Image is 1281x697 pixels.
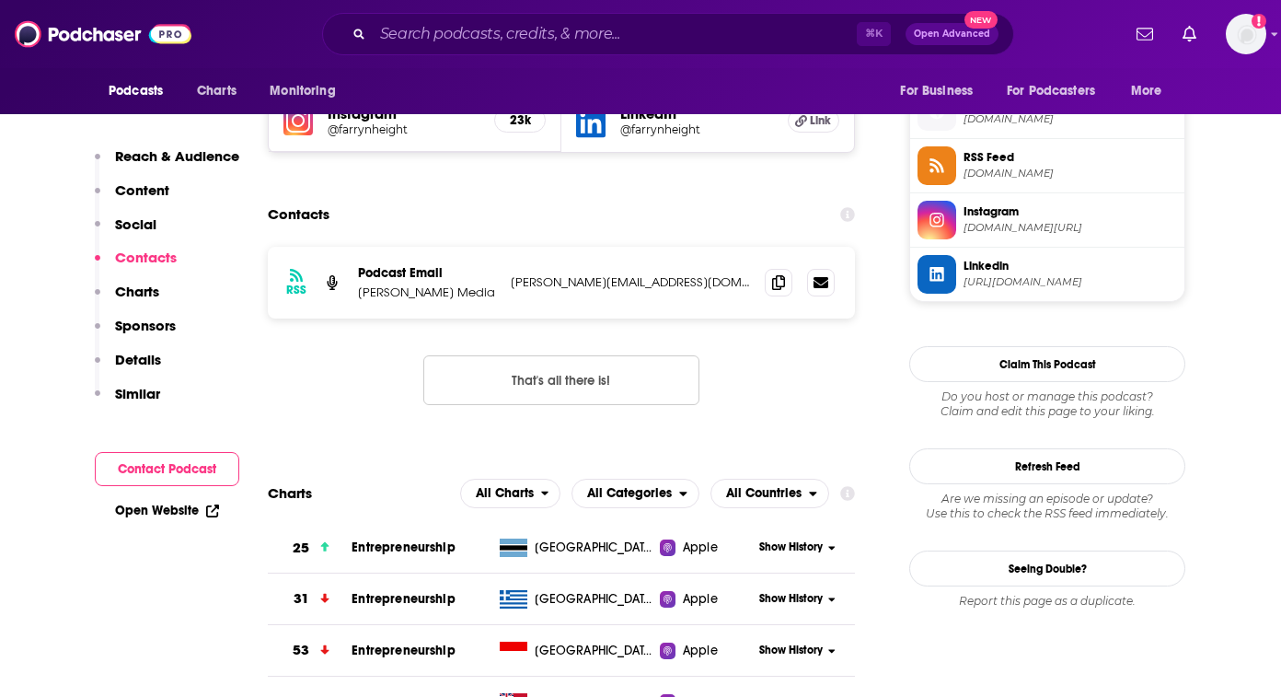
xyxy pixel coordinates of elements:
[887,74,996,109] button: open menu
[95,385,160,419] button: Similar
[909,594,1185,609] div: Report this page as a duplicate.
[95,317,176,351] button: Sponsors
[857,22,891,46] span: ⌘ K
[1175,18,1204,50] a: Show notifications dropdown
[352,591,455,607] a: Entrepreneurship
[286,283,306,297] h3: RSS
[660,642,753,660] a: Apple
[964,167,1177,180] span: anchor.fm
[917,255,1177,294] a: Linkedin[URL][DOMAIN_NAME]
[268,523,352,574] a: 25
[492,642,661,660] a: [GEOGRAPHIC_DATA]
[511,274,750,290] p: [PERSON_NAME][EMAIL_ADDRESS][DOMAIN_NAME]
[460,479,561,508] h2: Platforms
[1226,14,1266,54] span: Logged in as redsetterpr
[660,590,753,609] a: Apple
[358,265,496,281] p: Podcast Email
[909,448,1185,484] button: Refresh Feed
[197,78,237,104] span: Charts
[95,181,169,215] button: Content
[283,106,313,135] img: iconImage
[95,283,159,317] button: Charts
[1118,74,1185,109] button: open menu
[909,346,1185,382] button: Claim This Podcast
[268,197,329,232] h2: Contacts
[352,643,455,658] a: Entrepreneurship
[109,78,163,104] span: Podcasts
[900,78,973,104] span: For Business
[754,540,842,555] button: Show History
[115,317,176,334] p: Sponsors
[909,492,1185,521] div: Are we missing an episode or update? Use this to check the RSS feed immediately.
[460,479,561,508] button: open menu
[914,29,990,39] span: Open Advanced
[917,146,1177,185] a: RSS Feed[DOMAIN_NAME]
[710,479,829,508] h2: Countries
[423,355,699,405] button: Nothing here.
[322,13,1014,55] div: Search podcasts, credits, & more...
[535,642,654,660] span: Indonesia
[95,249,177,283] button: Contacts
[268,625,352,676] a: 53
[95,351,161,385] button: Details
[115,503,219,518] a: Open Website
[492,590,661,609] a: [GEOGRAPHIC_DATA]
[726,487,802,500] span: All Countries
[95,147,239,181] button: Reach & Audience
[810,113,831,128] span: Link
[909,389,1185,419] div: Claim and edit this page to your liking.
[995,74,1122,109] button: open menu
[710,479,829,508] button: open menu
[964,258,1177,274] span: Linkedin
[294,588,309,610] h3: 31
[268,484,312,502] h2: Charts
[328,122,479,136] a: @farrynheight
[95,452,239,486] button: Contact Podcast
[571,479,699,508] button: open menu
[185,74,248,109] a: Charts
[964,221,1177,235] span: instagram.com/farrynheight
[270,78,335,104] span: Monitoring
[759,643,823,658] span: Show History
[358,285,496,300] p: [PERSON_NAME] Media
[535,590,654,609] span: Greece
[620,122,773,136] a: @farrynheight
[587,487,672,500] span: All Categories
[115,385,160,402] p: Similar
[906,23,998,45] button: Open AdvancedNew
[95,215,156,250] button: Social
[1007,78,1095,104] span: For Podcasters
[571,479,699,508] h2: Categories
[352,540,455,555] a: Entrepreneurship
[759,591,823,607] span: Show History
[964,275,1177,289] span: https://www.linkedin.com/company/farrynheight
[535,539,654,557] span: Botswana
[115,351,161,368] p: Details
[1129,18,1160,50] a: Show notifications dropdown
[268,574,352,624] a: 31
[660,539,753,557] a: Apple
[683,539,718,557] span: Apple
[115,283,159,300] p: Charts
[293,538,309,559] h3: 25
[492,539,661,557] a: [GEOGRAPHIC_DATA]
[964,11,998,29] span: New
[788,109,839,133] a: Link
[754,643,842,658] button: Show History
[964,203,1177,220] span: Instagram
[293,640,309,661] h3: 53
[1226,14,1266,54] button: Show profile menu
[476,487,534,500] span: All Charts
[510,112,530,128] h5: 23k
[683,590,718,609] span: Apple
[964,149,1177,166] span: RSS Feed
[115,147,239,165] p: Reach & Audience
[964,112,1177,126] span: farrynheight.com
[754,591,842,607] button: Show History
[96,74,187,109] button: open menu
[115,249,177,266] p: Contacts
[373,19,857,49] input: Search podcasts, credits, & more...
